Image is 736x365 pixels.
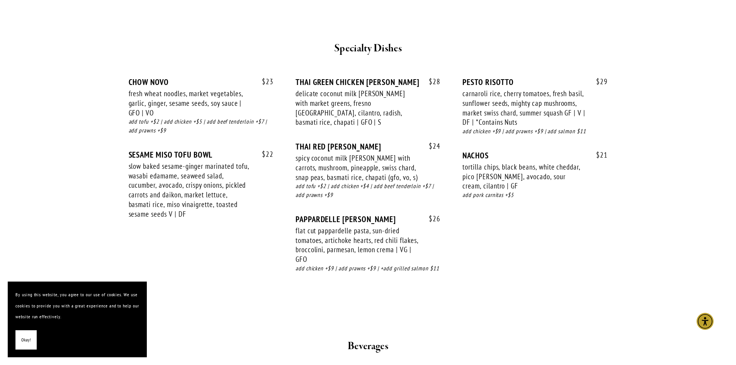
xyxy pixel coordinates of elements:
span: $ [262,149,266,159]
div: Accessibility Menu [697,313,714,330]
span: 23 [254,77,274,86]
span: 22 [254,150,274,159]
span: $ [596,150,600,160]
h2: Beverages [143,338,593,355]
span: 24 [421,142,440,151]
span: $ [429,77,433,86]
section: Cookie banner [8,282,147,357]
div: THAI GREEN CHICKEN [PERSON_NAME] [296,77,440,87]
div: add tofu +$2 | add chicken +$4 | add beef tenderloin +$7 | add prawns +$9 [296,182,440,200]
div: spicy coconut milk [PERSON_NAME] with carrots, mushroom, pineapple, swiss chard, snap peas, basma... [296,153,418,182]
div: fresh wheat noodles, market vegetables, garlic, ginger, sesame seeds, soy sauce | GFO | VO [129,89,252,117]
span: $ [262,77,266,86]
div: tortilla chips, black beans, white cheddar, pico [PERSON_NAME], avocado, sour cream, cilantro | GF [462,162,585,191]
div: PAPPARDELLE [PERSON_NAME] [296,214,440,224]
span: 28 [421,77,440,86]
strong: Specialty Dishes [334,42,402,55]
div: flat cut pappardelle pasta, sun-dried tomatoes, artichoke hearts, red chili flakes, broccolini, p... [296,226,418,264]
div: carnaroli rice, cherry tomatoes, fresh basil, sunflower seeds, mighty cap mushrooms, market swiss... [462,89,585,127]
div: add pork carnitas +$5 [462,191,607,200]
span: 21 [588,151,608,160]
div: SESAME MISO TOFU BOWL [129,150,274,160]
div: CHOW NOVO [129,77,274,87]
div: add chicken +$9 | add prawns +$9 | add salmon $11 [462,127,607,136]
span: 26 [421,214,440,223]
span: 29 [588,77,608,86]
div: add chicken +$9 | add prawns +$9 | +add grilled salmon $11 [296,264,440,273]
div: slow baked sesame-ginger marinated tofu, wasabi edamame, seaweed salad, cucumber, avocado, crispy... [129,161,252,219]
span: $ [429,141,433,151]
span: $ [596,77,600,86]
button: Okay! [15,330,37,350]
div: THAI RED [PERSON_NAME] [296,142,440,151]
p: By using this website, you agree to our use of cookies. We use cookies to provide you with a grea... [15,289,139,323]
div: delicate coconut milk [PERSON_NAME] with market greens, fresno [GEOGRAPHIC_DATA], cilantro, radis... [296,89,418,127]
div: PESTO RISOTTO [462,77,607,87]
span: Okay! [21,334,31,346]
div: add tofu +$2 | add chicken +$5 | add beef tenderloin +$7 | add prawns +$9 [129,117,274,135]
div: NACHOS [462,151,607,160]
span: $ [429,214,433,223]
